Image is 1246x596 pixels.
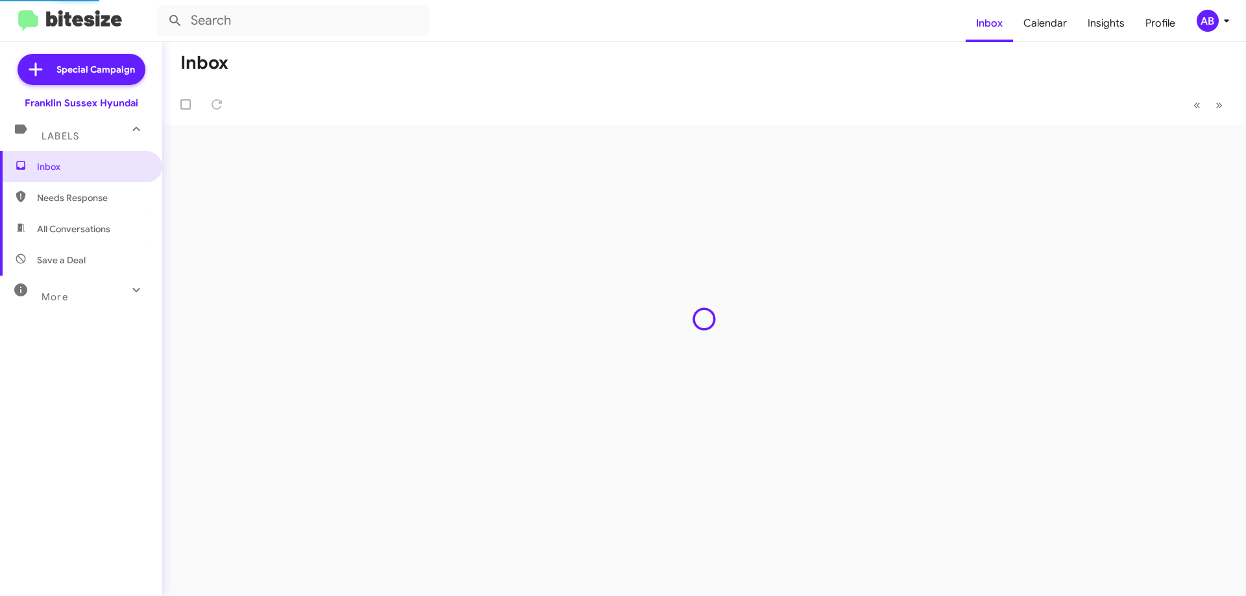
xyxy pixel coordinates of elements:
h1: Inbox [180,53,228,73]
span: Labels [42,130,79,142]
button: Next [1208,91,1230,118]
span: Needs Response [37,191,147,204]
a: Profile [1135,5,1186,42]
a: Insights [1077,5,1135,42]
div: AB [1197,10,1219,32]
span: All Conversations [37,222,110,235]
span: Save a Deal [37,254,86,267]
input: Search [157,5,430,36]
button: Previous [1186,91,1208,118]
span: Inbox [37,160,147,173]
div: Franklin Sussex Hyundai [25,97,138,110]
span: More [42,291,68,303]
button: AB [1186,10,1232,32]
a: Inbox [966,5,1013,42]
span: Special Campaign [56,63,135,76]
span: « [1193,97,1201,113]
nav: Page navigation example [1186,91,1230,118]
span: » [1215,97,1223,113]
a: Special Campaign [18,54,145,85]
a: Calendar [1013,5,1077,42]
